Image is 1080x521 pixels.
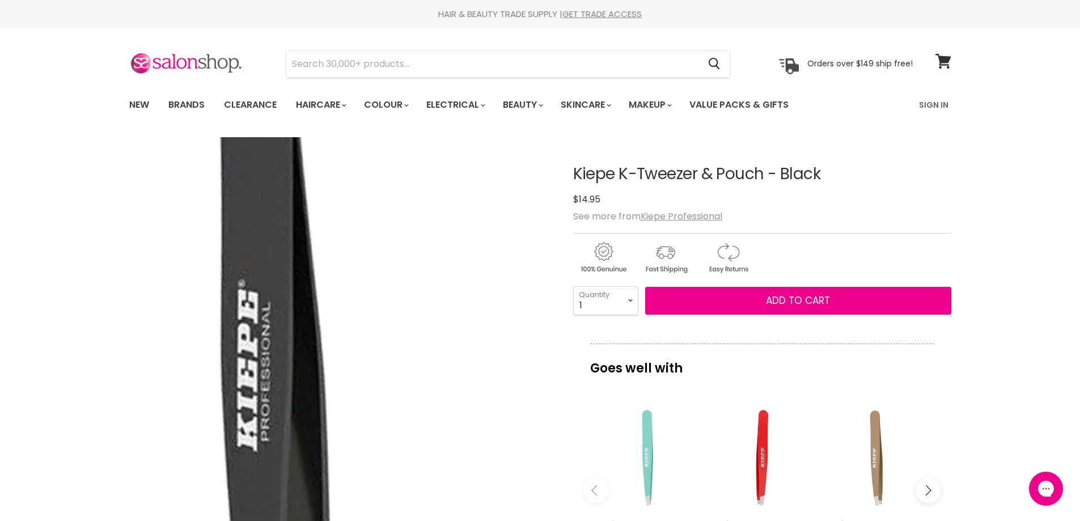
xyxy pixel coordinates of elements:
[641,210,722,223] a: Kiepe Professional
[636,240,696,275] img: shipping.gif
[766,294,830,307] span: Add to cart
[286,50,730,78] form: Product
[286,51,700,77] input: Search
[418,93,492,117] a: Electrical
[912,93,955,117] a: Sign In
[115,88,965,121] nav: Main
[552,93,618,117] a: Skincare
[700,51,730,77] button: Search
[287,93,353,117] a: Haircare
[121,93,158,117] a: New
[1023,468,1069,510] iframe: Gorgias live chat messenger
[573,240,633,275] img: genuine.gif
[698,240,758,275] img: returns.gif
[620,93,679,117] a: Makeup
[121,88,855,121] ul: Main menu
[573,286,638,315] select: Quantity
[562,8,642,20] a: GET TRADE ACCESS
[590,344,934,381] p: Goes well with
[115,9,965,20] div: HAIR & BEAUTY TRADE SUPPLY |
[573,210,722,223] span: See more from
[681,93,797,117] a: Value Packs & Gifts
[215,93,285,117] a: Clearance
[573,166,951,183] h1: Kiepe K-Tweezer & Pouch - Black
[494,93,550,117] a: Beauty
[645,287,951,315] button: Add to cart
[355,93,416,117] a: Colour
[573,193,600,206] span: $14.95
[807,58,913,69] p: Orders over $149 ship free!
[160,93,213,117] a: Brands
